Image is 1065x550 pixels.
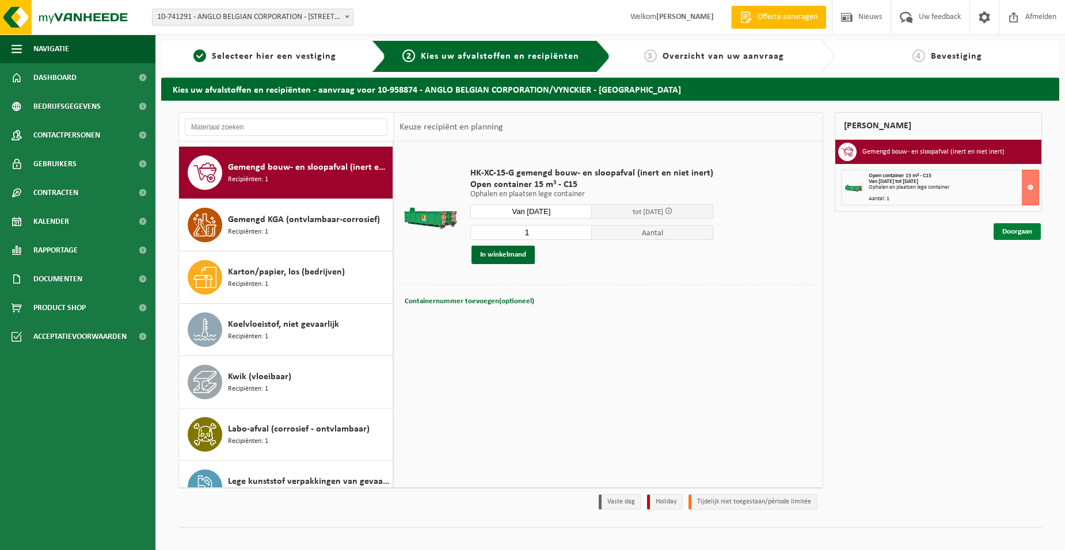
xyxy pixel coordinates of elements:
span: Lege kunststof verpakkingen van gevaarlijke stoffen [228,475,390,488]
button: Karton/papier, los (bedrijven) Recipiënten: 1 [179,251,393,304]
button: Lege kunststof verpakkingen van gevaarlijke stoffen [179,461,393,513]
span: Kalender [33,207,69,236]
span: Product Shop [33,293,86,322]
span: Offerte aanvragen [755,12,820,23]
div: Aantal: 1 [869,196,1039,202]
span: Gemengd bouw- en sloopafval (inert en niet inert) [228,161,390,174]
a: Doorgaan [994,223,1041,240]
button: Labo-afval (corrosief - ontvlambaar) Recipiënten: 1 [179,408,393,461]
button: Gemengd KGA (ontvlambaar-corrosief) Recipiënten: 1 [179,199,393,251]
span: Acceptatievoorwaarden [33,322,127,351]
span: HK-XC-15-G gemengd bouw- en sloopafval (inert en niet inert) [470,167,713,179]
span: Contracten [33,178,78,207]
span: Aantal [592,225,713,240]
span: Overzicht van uw aanvraag [663,52,784,61]
span: Gebruikers [33,150,77,178]
button: In winkelmand [471,246,535,264]
li: Tijdelijk niet toegestaan/période limitée [689,494,817,510]
strong: Van [DATE] tot [DATE] [869,178,918,185]
div: [PERSON_NAME] [835,112,1042,140]
a: Offerte aanvragen [731,6,826,29]
span: Rapportage [33,236,78,265]
span: 2 [402,49,415,62]
span: 10-741291 - ANGLO BELGIAN CORPORATION - 9000 GENT, WIEDAUWKAAI 43 [152,9,353,26]
div: Ophalen en plaatsen lege container [869,185,1039,190]
span: 10-741291 - ANGLO BELGIAN CORPORATION - 9000 GENT, WIEDAUWKAAI 43 [153,9,353,25]
span: Containernummer toevoegen(optioneel) [405,297,534,305]
span: Recipiënten: 1 [228,227,268,238]
a: 1Selecteer hier een vestiging [167,49,363,63]
strong: [PERSON_NAME] [656,13,714,21]
span: Kies uw afvalstoffen en recipiënten [421,52,579,61]
li: Holiday [647,494,683,510]
button: Gemengd bouw- en sloopafval (inert en niet inert) Recipiënten: 1 [179,147,393,199]
span: Recipiënten: 1 [228,331,268,342]
input: Selecteer datum [470,204,592,219]
span: Documenten [33,265,82,293]
span: Selecteer hier een vestiging [212,52,336,61]
span: Koelvloeistof, niet gevaarlijk [228,318,339,331]
h3: Gemengd bouw- en sloopafval (inert en niet inert) [862,143,1005,161]
span: Open container 15 m³ - C15 [470,179,713,190]
span: 4 [912,49,925,62]
span: Recipiënten: 1 [228,174,268,185]
button: Containernummer toevoegen(optioneel) [404,293,535,310]
span: tot [DATE] [633,208,663,216]
span: Karton/papier, los (bedrijven) [228,265,345,279]
input: Materiaal zoeken [185,119,387,136]
span: 1 [193,49,206,62]
span: Contactpersonen [33,121,100,150]
span: Bevestiging [931,52,982,61]
button: Koelvloeistof, niet gevaarlijk Recipiënten: 1 [179,304,393,356]
span: Dashboard [33,63,77,92]
div: Keuze recipiënt en planning [394,113,509,142]
button: Kwik (vloeibaar) Recipiënten: 1 [179,356,393,408]
span: Recipiënten: 1 [228,384,268,395]
span: Kwik (vloeibaar) [228,370,291,384]
span: Bedrijfsgegevens [33,92,101,121]
span: 3 [644,49,657,62]
li: Vaste dag [599,494,641,510]
span: Navigatie [33,35,69,63]
span: Gemengd KGA (ontvlambaar-corrosief) [228,213,380,227]
p: Ophalen en plaatsen lege container [470,190,713,198]
span: Recipiënten: 1 [228,436,268,447]
h2: Kies uw afvalstoffen en recipiënten - aanvraag voor 10-958874 - ANGLO BELGIAN CORPORATION/VYNCKIE... [161,78,1059,100]
span: Open container 15 m³ - C15 [869,173,931,179]
span: Labo-afval (corrosief - ontvlambaar) [228,422,370,436]
span: Recipiënten: 1 [228,279,268,290]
